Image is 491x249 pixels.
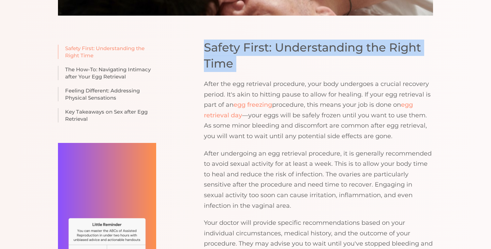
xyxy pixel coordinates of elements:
[234,101,272,108] a: egg freezing
[204,40,433,72] h2: Safety First: Understanding the Right Time
[58,45,156,59] a: Safety First: Understanding the Right Time
[204,101,413,119] a: egg retrieval day
[58,108,156,122] a: Key Takeaways on Sex after Egg Retrieval
[58,66,156,80] a: The How-To: Navigating Intimacy after Your Egg Retrieval
[204,79,433,142] p: After the egg retrieval procedure, your body undergoes a crucial recovery period. It's akin to hi...
[204,148,433,211] p: After undergoing an egg retrieval procedure, it is generally recommended to avoid sexual activity...
[58,87,156,101] a: Feeling Different: Addressing Physical Sensations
